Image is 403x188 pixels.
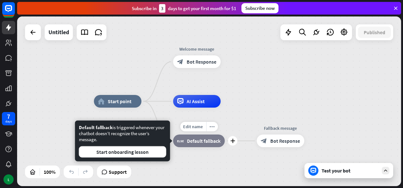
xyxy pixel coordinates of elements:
div: Untitled [48,24,69,40]
i: more_horiz [209,124,214,129]
div: Fallback message [252,125,309,131]
span: AI Assist [187,98,205,104]
div: is triggered whenever your chatbot doesn’t recognize the user’s message. [79,124,166,158]
div: days [5,119,12,124]
span: Edit name [183,124,203,129]
i: block_bot_response [177,59,183,65]
button: Published [358,27,391,38]
div: L [3,174,14,185]
div: 7 [7,114,10,119]
span: Start point [108,98,131,104]
i: block_bot_response [261,138,267,144]
span: Bot Response [187,59,216,65]
div: Subscribe in days to get your first month for $1 [132,4,236,13]
div: 100% [42,167,57,177]
div: Subscribe now [241,3,278,13]
div: Test your bot [322,167,379,174]
button: Start onboarding lesson [79,146,166,158]
span: Default fallback [187,138,221,144]
button: Open LiveChat chat widget [5,3,24,22]
span: Support [109,167,127,177]
a: 7 days [2,112,15,125]
div: Welcome message [168,46,225,52]
i: home_2 [98,98,105,104]
span: Bot Response [270,138,300,144]
i: block_fallback [177,138,184,144]
i: plus [230,139,235,143]
span: Default fallback [79,124,112,130]
div: 3 [159,4,165,13]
